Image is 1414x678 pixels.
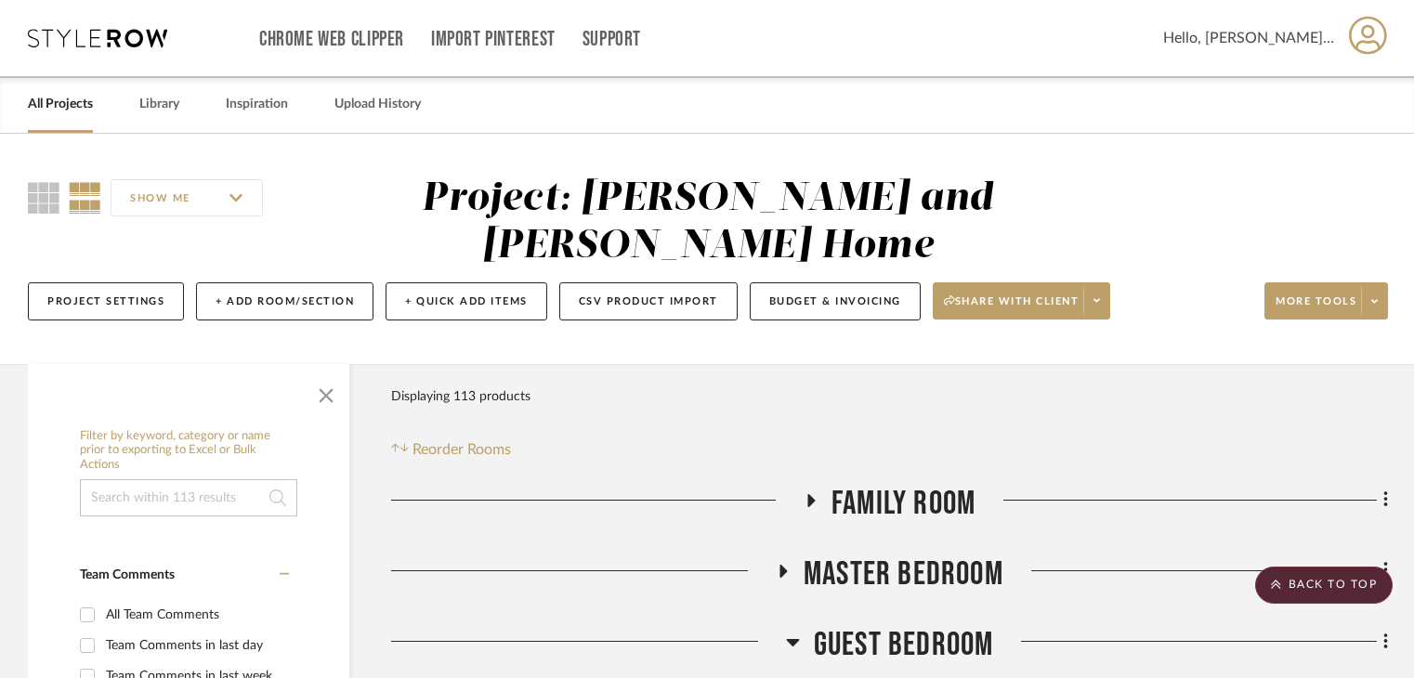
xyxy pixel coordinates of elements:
span: Guest Bedroom [814,625,994,665]
button: Reorder Rooms [391,438,511,461]
input: Search within 113 results [80,479,297,516]
button: Close [308,373,345,411]
a: Inspiration [226,92,288,117]
scroll-to-top-button: BACK TO TOP [1255,567,1393,604]
button: Share with client [933,282,1111,319]
button: CSV Product Import [559,282,738,320]
div: Project: [PERSON_NAME] and [PERSON_NAME] Home [422,179,993,266]
button: Budget & Invoicing [750,282,921,320]
div: All Team Comments [106,600,284,630]
span: Master Bedroom [804,554,1003,594]
a: Upload History [334,92,421,117]
div: Displaying 113 products [391,378,530,415]
span: Share with client [944,294,1080,322]
button: Project Settings [28,282,184,320]
h6: Filter by keyword, category or name prior to exporting to Excel or Bulk Actions [80,429,297,473]
button: + Add Room/Section [196,282,373,320]
button: + Quick Add Items [386,282,547,320]
span: Reorder Rooms [412,438,511,461]
a: Library [139,92,179,117]
span: Team Comments [80,568,175,581]
a: Import Pinterest [431,32,556,47]
button: More tools [1264,282,1388,319]
a: All Projects [28,92,93,117]
span: Family Room [831,484,975,524]
span: More tools [1276,294,1356,322]
a: Chrome Web Clipper [259,32,404,47]
a: Support [583,32,641,47]
span: Hello, [PERSON_NAME] Subikksa [1163,27,1335,49]
div: Team Comments in last day [106,631,284,660]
